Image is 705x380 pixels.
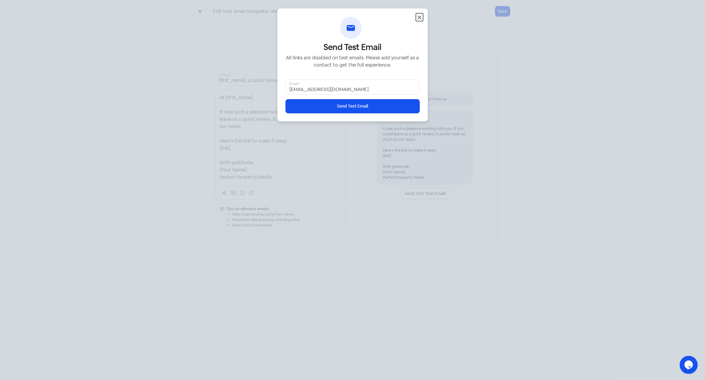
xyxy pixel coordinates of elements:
[286,99,420,113] button: Send Test Email
[286,80,420,95] input: Email
[286,54,420,69] p: All links are disabled on test emails. Please add yourself as a contact to get the full experience.
[680,356,699,374] iframe: chat widget
[337,103,368,109] span: Send Test Email
[286,42,420,52] h4: Send Test Email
